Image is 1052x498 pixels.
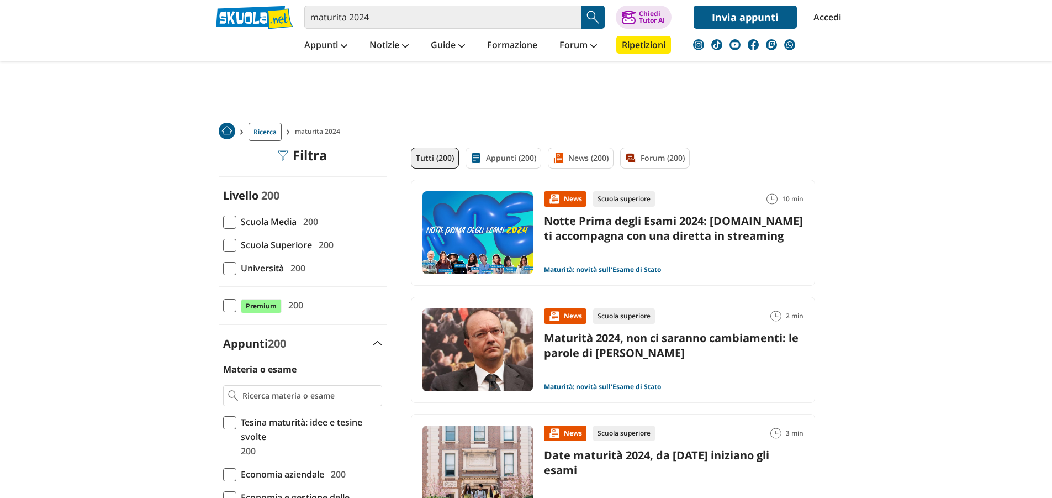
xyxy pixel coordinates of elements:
[544,213,803,243] a: Notte Prima degli Esami 2024: [DOMAIN_NAME] ti accompagna con una diretta in streaming
[548,193,559,205] img: News contenuto
[548,311,559,322] img: News contenuto
[228,390,239,401] img: Ricerca materia o esame
[766,39,777,50] img: twitch
[236,214,297,229] span: Scuola Media
[302,36,350,56] a: Appunti
[544,265,661,274] a: Maturità: novità sull'Esame di Stato
[770,428,781,439] img: Tempo lettura
[786,426,803,441] span: 3 min
[548,148,614,169] a: News (200)
[544,308,586,324] div: News
[484,36,540,56] a: Formazione
[813,6,837,29] a: Accedi
[314,238,334,252] span: 200
[694,6,797,29] a: Invia appunti
[367,36,411,56] a: Notizie
[277,150,288,161] img: Filtra filtri mobile
[544,191,586,207] div: News
[295,123,345,141] span: maturita 2024
[544,331,799,360] a: Maturità 2024, non ci saranno cambiamenti: le parole di [PERSON_NAME]
[766,193,778,205] img: Tempo lettura
[304,6,581,29] input: Cerca appunti, riassunti o versioni
[711,39,722,50] img: tiktok
[748,39,759,50] img: facebook
[268,336,286,351] span: 200
[223,363,297,375] label: Materia o esame
[236,261,284,275] span: Università
[620,148,690,169] a: Forum (200)
[277,148,327,163] div: Filtra
[548,428,559,439] img: News contenuto
[261,188,279,203] span: 200
[639,11,665,24] div: Chiedi Tutor AI
[593,308,655,324] div: Scuola superiore
[544,426,586,441] div: News
[581,6,605,29] button: Search Button
[770,311,781,322] img: Tempo lettura
[223,336,286,351] label: Appunti
[373,341,382,345] img: Apri e chiudi sezione
[236,444,256,458] span: 200
[428,36,468,56] a: Guide
[471,153,482,164] img: Appunti filtro contenuto
[236,238,312,252] span: Scuola Superiore
[544,448,769,478] a: Date maturità 2024, da [DATE] iniziano gli esami
[553,153,564,164] img: News filtro contenuto
[286,261,305,275] span: 200
[284,298,303,312] span: 200
[593,426,655,441] div: Scuola superiore
[241,299,282,313] span: Premium
[219,123,235,139] img: Home
[585,9,601,25] img: Cerca appunti, riassunti o versioni
[784,39,795,50] img: WhatsApp
[544,382,661,391] a: Maturità: novità sull'Esame di Stato
[411,148,459,169] a: Tutti (200)
[557,36,600,56] a: Forum
[693,39,704,50] img: instagram
[242,390,377,401] input: Ricerca materia o esame
[223,188,258,203] label: Livello
[299,214,318,229] span: 200
[219,123,235,141] a: Home
[466,148,541,169] a: Appunti (200)
[616,36,671,54] a: Ripetizioni
[422,308,533,391] img: Immagine news
[729,39,741,50] img: youtube
[236,467,324,481] span: Economia aziendale
[422,191,533,274] img: Immagine news
[625,153,636,164] img: Forum filtro contenuto
[236,415,382,444] span: Tesina maturità: idee e tesine svolte
[593,191,655,207] div: Scuola superiore
[782,191,803,207] span: 10 min
[249,123,282,141] a: Ricerca
[786,308,803,324] span: 2 min
[326,467,346,481] span: 200
[616,6,672,29] button: ChiediTutor AI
